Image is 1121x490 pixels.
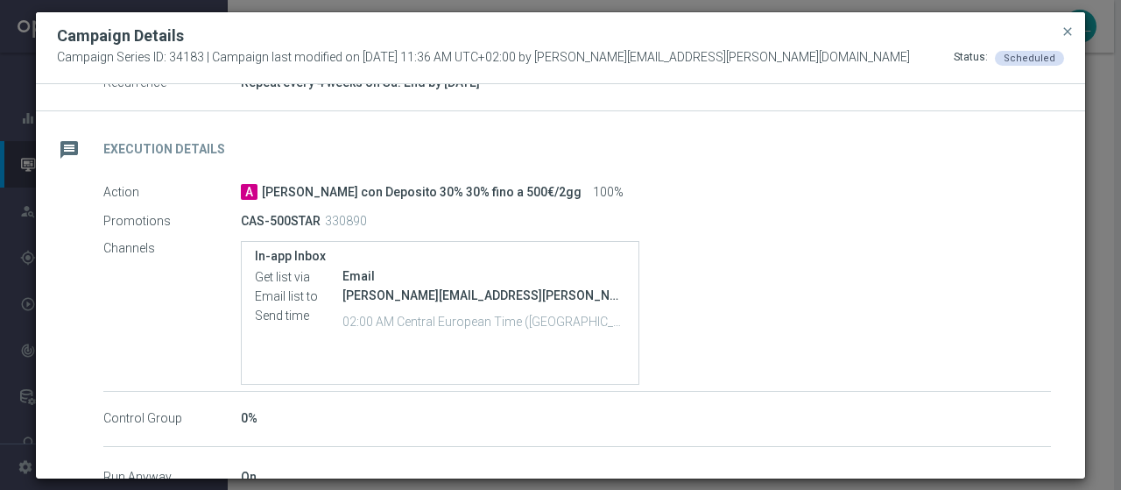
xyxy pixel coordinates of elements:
label: Channels [103,241,241,257]
span: close [1061,25,1075,39]
span: Scheduled [1004,53,1055,64]
span: [PERSON_NAME] con Deposito 30% 30% fino a 500€/2gg [262,185,582,201]
span: Campaign Series ID: 34183 | Campaign last modified on [DATE] 11:36 AM UTC+02:00 by [PERSON_NAME][... [57,50,910,66]
label: Send time [255,308,342,323]
h2: Execution Details [103,141,225,158]
label: Run Anyway [103,470,241,486]
span: A [241,184,257,200]
div: 0% [241,409,1051,427]
div: [PERSON_NAME][EMAIL_ADDRESS][PERSON_NAME][DOMAIN_NAME] [342,287,625,304]
div: Email [342,267,625,285]
div: Status: [954,50,988,66]
p: 330890 [325,213,367,229]
label: Promotions [103,213,241,229]
label: Control Group [103,411,241,427]
label: Action [103,185,241,201]
colored-tag: Scheduled [995,50,1064,64]
div: On [241,468,1051,486]
i: message [53,134,85,166]
h2: Campaign Details [57,25,184,46]
p: 02:00 AM Central European Time ([GEOGRAPHIC_DATA]) (UTC +02:00) [342,312,625,330]
label: Get list via [255,269,342,285]
span: 100% [593,185,624,201]
label: In-app Inbox [255,249,625,264]
label: Email list to [255,288,342,304]
p: CAS-500STAR [241,213,321,229]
